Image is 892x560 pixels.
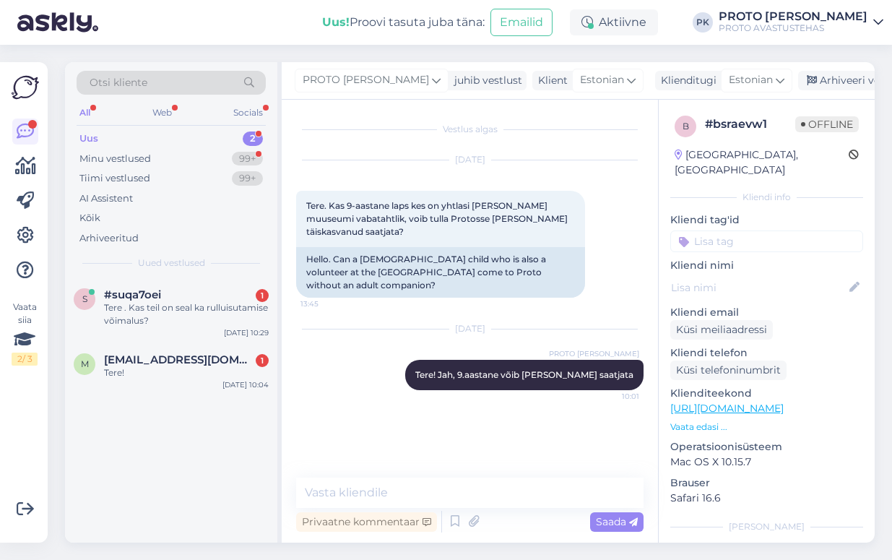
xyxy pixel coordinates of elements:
[670,305,863,320] p: Kliendi email
[670,231,863,252] input: Lisa tag
[580,72,624,88] span: Estonian
[670,191,863,204] div: Kliendi info
[150,103,175,122] div: Web
[79,191,133,206] div: AI Assistent
[670,520,863,533] div: [PERSON_NAME]
[322,14,485,31] div: Proovi tasuta juba täna:
[670,439,863,455] p: Operatsioonisüsteem
[224,327,269,338] div: [DATE] 10:29
[670,361,787,380] div: Küsi telefoninumbrit
[670,491,863,506] p: Safari 16.6
[596,515,638,528] span: Saada
[81,358,89,369] span: m
[585,391,639,402] span: 10:01
[303,72,429,88] span: PROTO [PERSON_NAME]
[719,22,867,34] div: PROTO AVASTUSTEHAS
[232,171,263,186] div: 99+
[77,103,93,122] div: All
[79,132,98,146] div: Uus
[670,386,863,401] p: Klienditeekond
[12,74,39,101] img: Askly Logo
[79,152,151,166] div: Minu vestlused
[256,289,269,302] div: 1
[670,212,863,228] p: Kliendi tag'id
[256,354,269,367] div: 1
[415,369,633,380] span: Tere! Jah, 9.aastane võib [PERSON_NAME] saatjata
[670,475,863,491] p: Brauser
[670,402,784,415] a: [URL][DOMAIN_NAME]
[322,15,350,29] b: Uus!
[795,116,859,132] span: Offline
[296,153,644,166] div: [DATE]
[670,258,863,273] p: Kliendi nimi
[683,121,689,132] span: b
[670,455,863,470] p: Mac OS X 10.15.7
[719,11,883,34] a: PROTO [PERSON_NAME]PROTO AVASTUSTEHAS
[693,12,713,33] div: PK
[104,353,254,366] span: m.jagomagi@uulu.edu.ee
[296,123,644,136] div: Vestlus algas
[222,379,269,390] div: [DATE] 10:04
[719,11,867,22] div: PROTO [PERSON_NAME]
[296,247,585,298] div: Hello. Can a [DEMOGRAPHIC_DATA] child who is also a volunteer at the [GEOGRAPHIC_DATA] come to Pr...
[230,103,266,122] div: Socials
[549,348,639,359] span: PROTO [PERSON_NAME]
[104,288,161,301] span: #suqa7oei
[670,421,863,434] p: Vaata edasi ...
[670,542,863,557] p: Märkmed
[670,345,863,361] p: Kliendi telefon
[138,257,205,270] span: Uued vestlused
[232,152,263,166] div: 99+
[306,200,570,237] span: Tere. Kas 9-aastane laps kes on yhtlasi [PERSON_NAME] muuseumi vabatahtlik, voib tulla Protosse [...
[90,75,147,90] span: Otsi kliente
[296,322,644,335] div: [DATE]
[79,171,150,186] div: Tiimi vestlused
[79,231,139,246] div: Arhiveeritud
[243,132,263,146] div: 2
[79,211,100,225] div: Kõik
[300,298,355,309] span: 13:45
[675,147,849,178] div: [GEOGRAPHIC_DATA], [GEOGRAPHIC_DATA]
[104,366,269,379] div: Tere!
[12,301,38,366] div: Vaata siia
[490,9,553,36] button: Emailid
[449,73,522,88] div: juhib vestlust
[705,116,795,133] div: # bsraevw1
[655,73,716,88] div: Klienditugi
[296,512,437,532] div: Privaatne kommentaar
[670,320,773,340] div: Küsi meiliaadressi
[570,9,658,35] div: Aktiivne
[104,301,269,327] div: Tere . Kas teil on seal ka rulluisutamise võimalus?
[729,72,773,88] span: Estonian
[12,353,38,366] div: 2 / 3
[671,280,846,296] input: Lisa nimi
[82,293,87,304] span: s
[532,73,568,88] div: Klient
